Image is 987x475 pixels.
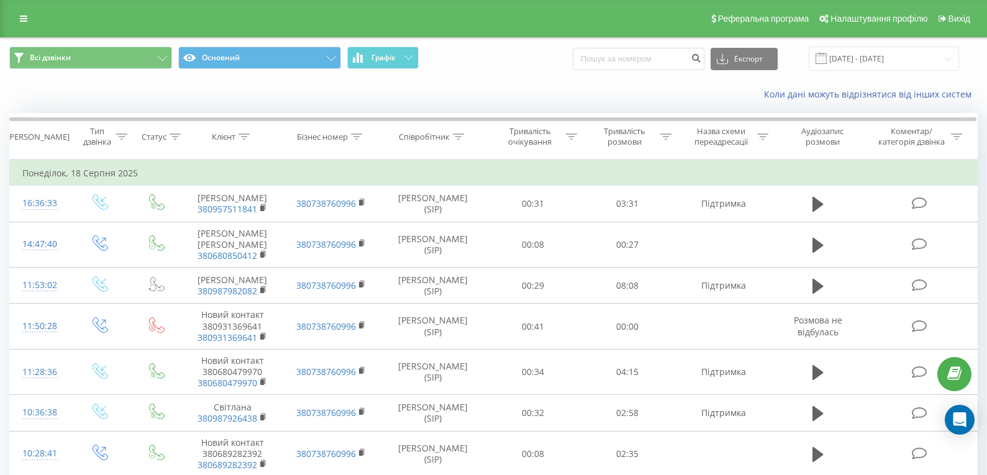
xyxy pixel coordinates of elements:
div: Open Intercom Messenger [945,405,975,435]
td: [PERSON_NAME] [PERSON_NAME] [183,222,281,268]
span: Всі дзвінки [30,53,71,63]
td: Світлана [183,395,281,431]
td: 00:29 [486,268,580,304]
input: Пошук за номером [573,48,704,70]
a: 380738760996 [296,320,356,332]
a: 380738760996 [296,197,356,209]
a: Коли дані можуть відрізнятися вiд інших систем [764,88,978,100]
a: 380689282392 [198,459,257,471]
td: [PERSON_NAME] [183,186,281,222]
td: 00:27 [580,222,675,268]
div: 11:53:02 [22,273,58,297]
span: Налаштування профілю [830,14,927,24]
div: Тривалість очікування [497,126,563,147]
div: Співробітник [399,132,450,142]
a: 380680850412 [198,250,257,261]
a: 380738760996 [296,448,356,459]
td: Понеділок, 18 Серпня 2025 [10,161,978,186]
td: 08:08 [580,268,675,304]
button: Основний [178,47,341,69]
div: 10:36:38 [22,400,58,425]
td: [PERSON_NAME] (SIP) [380,349,486,395]
span: Розмова не відбулась [794,314,842,337]
div: Аудіозапис розмови [785,126,861,147]
div: 16:36:33 [22,191,58,215]
td: Новий контакт 380680479970 [183,349,281,395]
td: Підтримка [675,395,773,431]
td: 00:08 [486,222,580,268]
div: 14:47:40 [22,232,58,256]
div: Коментар/категорія дзвінка [875,126,948,147]
td: [PERSON_NAME] (SIP) [380,304,486,350]
td: [PERSON_NAME] [183,268,281,304]
td: [PERSON_NAME] (SIP) [380,268,486,304]
div: 11:50:28 [22,314,58,338]
td: 00:32 [486,395,580,431]
div: [PERSON_NAME] [7,132,70,142]
a: 380738760996 [296,238,356,250]
td: 00:34 [486,349,580,395]
button: Графік [347,47,419,69]
div: Статус [142,132,166,142]
td: Підтримка [675,349,773,395]
a: 380931369641 [198,332,257,343]
a: 380738760996 [296,407,356,418]
td: Підтримка [675,268,773,304]
td: 00:41 [486,304,580,350]
td: 03:31 [580,186,675,222]
td: 00:00 [580,304,675,350]
td: 02:58 [580,395,675,431]
div: 11:28:36 [22,360,58,384]
span: Графік [371,53,396,62]
a: 380738760996 [296,366,356,378]
td: Новий контакт 380931369641 [183,304,281,350]
a: 380987926438 [198,412,257,424]
td: [PERSON_NAME] (SIP) [380,186,486,222]
td: Підтримка [675,186,773,222]
a: 380738760996 [296,279,356,291]
a: 380987982082 [198,285,257,297]
a: 380680479970 [198,377,257,389]
div: Назва схеми переадресації [688,126,754,147]
div: Тривалість розмови [591,126,657,147]
td: [PERSON_NAME] (SIP) [380,395,486,431]
span: Вихід [948,14,970,24]
a: 380957511841 [198,203,257,215]
td: 04:15 [580,349,675,395]
button: Всі дзвінки [9,47,172,69]
td: 00:31 [486,186,580,222]
button: Експорт [711,48,778,70]
td: [PERSON_NAME] (SIP) [380,222,486,268]
div: Бізнес номер [297,132,348,142]
div: Клієнт [212,132,235,142]
div: 10:28:41 [22,441,58,466]
span: Реферальна програма [718,14,809,24]
div: Тип дзвінка [81,126,113,147]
